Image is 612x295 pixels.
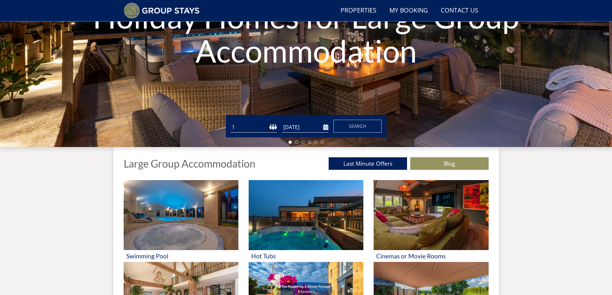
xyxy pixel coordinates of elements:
a: 'Swimming Pool' - Large Group Accommodation Holiday Ideas Swimming Pool [124,180,238,262]
h3: Hot Tubs [251,253,361,259]
h1: Large Group Accommodation [124,158,255,169]
img: Group Stays [124,3,200,19]
a: Last Minute Offers [329,157,407,170]
span: Search [349,123,366,129]
a: Properties [338,4,379,18]
a: 'Cinemas or Movie Rooms' - Large Group Accommodation Holiday Ideas Cinemas or Movie Rooms [374,180,488,262]
h3: Swimming Pool [126,253,236,259]
img: 'Hot Tubs' - Large Group Accommodation Holiday Ideas [249,180,363,250]
img: 'Swimming Pool' - Large Group Accommodation Holiday Ideas [124,180,238,250]
input: Arrival Date [282,122,328,133]
h3: Cinemas or Movie Rooms [376,253,486,259]
a: 'Hot Tubs' - Large Group Accommodation Holiday Ideas Hot Tubs [249,180,363,262]
a: Blog [410,157,489,170]
button: Search [333,120,382,133]
a: Contact Us [438,4,481,18]
img: 'Cinemas or Movie Rooms' - Large Group Accommodation Holiday Ideas [374,180,488,250]
a: My Booking [387,4,430,18]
